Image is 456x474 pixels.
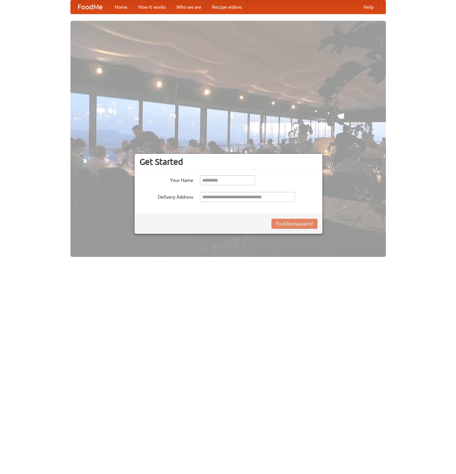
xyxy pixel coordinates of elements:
[133,0,171,14] a: How it works
[71,0,109,14] a: FoodMe
[358,0,379,14] a: Help
[140,192,193,200] label: Delivery Address
[140,157,317,167] h3: Get Started
[171,0,207,14] a: Who we are
[271,219,317,229] button: Find Restaurants!
[207,0,247,14] a: Recipe videos
[109,0,133,14] a: Home
[140,175,193,184] label: Your Name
